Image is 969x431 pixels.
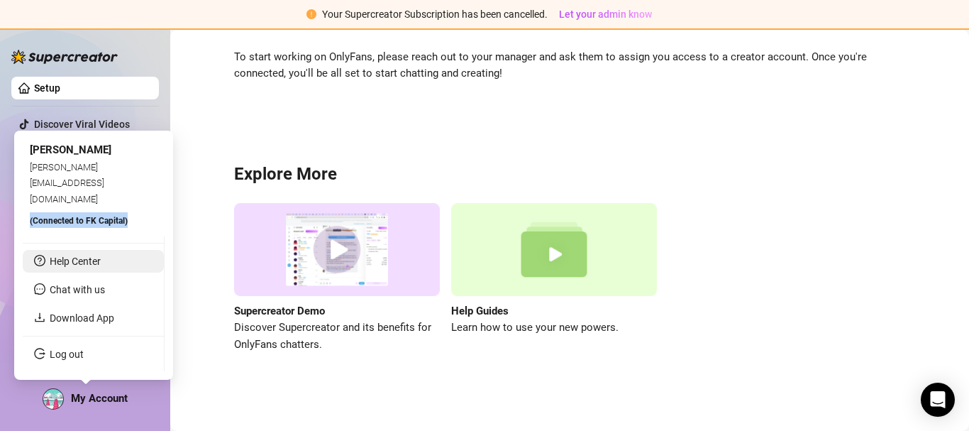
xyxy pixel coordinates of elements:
[234,305,325,317] strong: Supercreator Demo
[234,49,905,82] span: To start working on OnlyFans, please reach out to your manager and ask them to assign you access ...
[234,163,905,186] h3: Explore More
[451,203,657,353] a: Help GuidesLearn how to use your new powers.
[921,383,955,417] div: Open Intercom Messenger
[34,119,130,130] a: Discover Viral Videos
[451,305,509,317] strong: Help Guides
[451,320,657,337] span: Learn how to use your new powers.
[23,343,164,366] li: Log out
[30,216,128,226] span: (Connected to FK Capital )
[451,203,657,296] img: help guides
[234,320,440,353] span: Discover Supercreator and its benefits for OnlyFans chatters.
[71,392,128,405] span: My Account
[306,9,316,19] span: exclamation-circle
[50,256,101,267] a: Help Center
[30,143,111,156] span: [PERSON_NAME]
[50,312,114,324] a: Download App
[234,203,440,296] img: supercreator demo
[11,50,118,64] img: logo-BBDzfeDw.svg
[322,9,548,20] span: Your Supercreator Subscription has been cancelled.
[50,349,84,360] a: Log out
[50,284,105,295] span: Chat with us
[30,162,104,204] span: [PERSON_NAME][EMAIL_ADDRESS][DOMAIN_NAME]
[559,9,652,20] span: Let your admin know
[34,283,45,295] span: message
[234,203,440,353] a: Supercreator DemoDiscover Supercreator and its benefits for OnlyFans chatters.
[553,6,658,23] button: Let your admin know
[43,389,63,409] img: AEdFTp4Eh92hiHrQoHHxwoD6ubV79H_XIXYfCYlFMURFow=s96-c
[34,82,60,94] a: Setup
